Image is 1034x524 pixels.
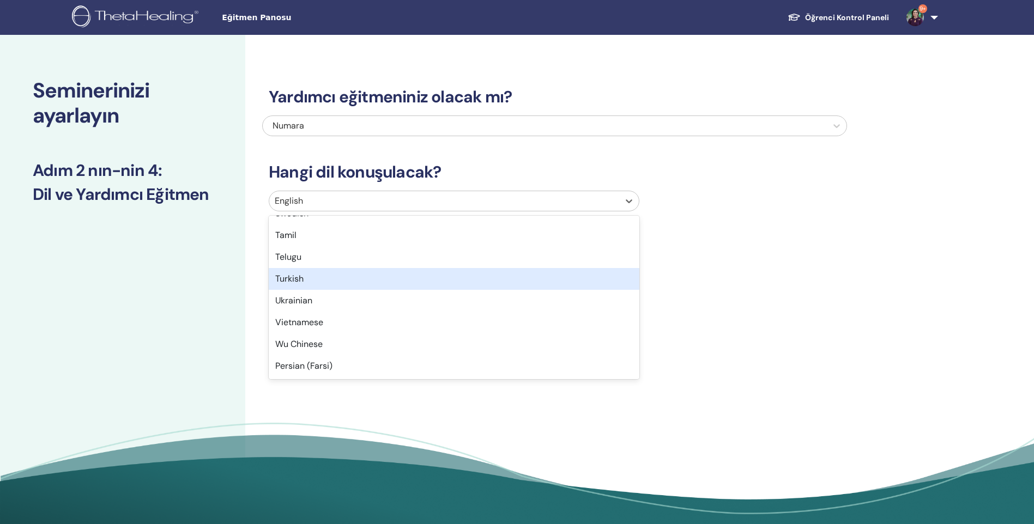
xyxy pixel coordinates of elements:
[906,9,924,26] img: default.jpg
[788,13,801,22] img: graduation-cap-white.svg
[269,355,639,377] div: Persian (Farsi)
[918,4,927,13] span: 9+
[273,120,304,131] span: Numara
[269,268,639,290] div: Turkish
[779,8,898,28] a: Öğrenci Kontrol Paneli
[262,162,847,182] h3: Hangi dil konuşulacak?
[269,224,639,246] div: Tamil
[269,333,639,355] div: Wu Chinese
[72,5,202,30] img: logo.png
[33,185,213,204] h3: Dil ve Yardımcı Eğitmen
[269,312,639,333] div: Vietnamese
[269,290,639,312] div: Ukrainian
[262,87,847,107] h3: Yardımcı eğitmeniniz olacak mı?
[269,246,639,268] div: Telugu
[33,78,213,128] h2: Seminerinizi ayarlayın
[33,161,213,180] h3: Adım 2 nın-nin 4 :
[222,12,385,23] span: Eğitmen Panosu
